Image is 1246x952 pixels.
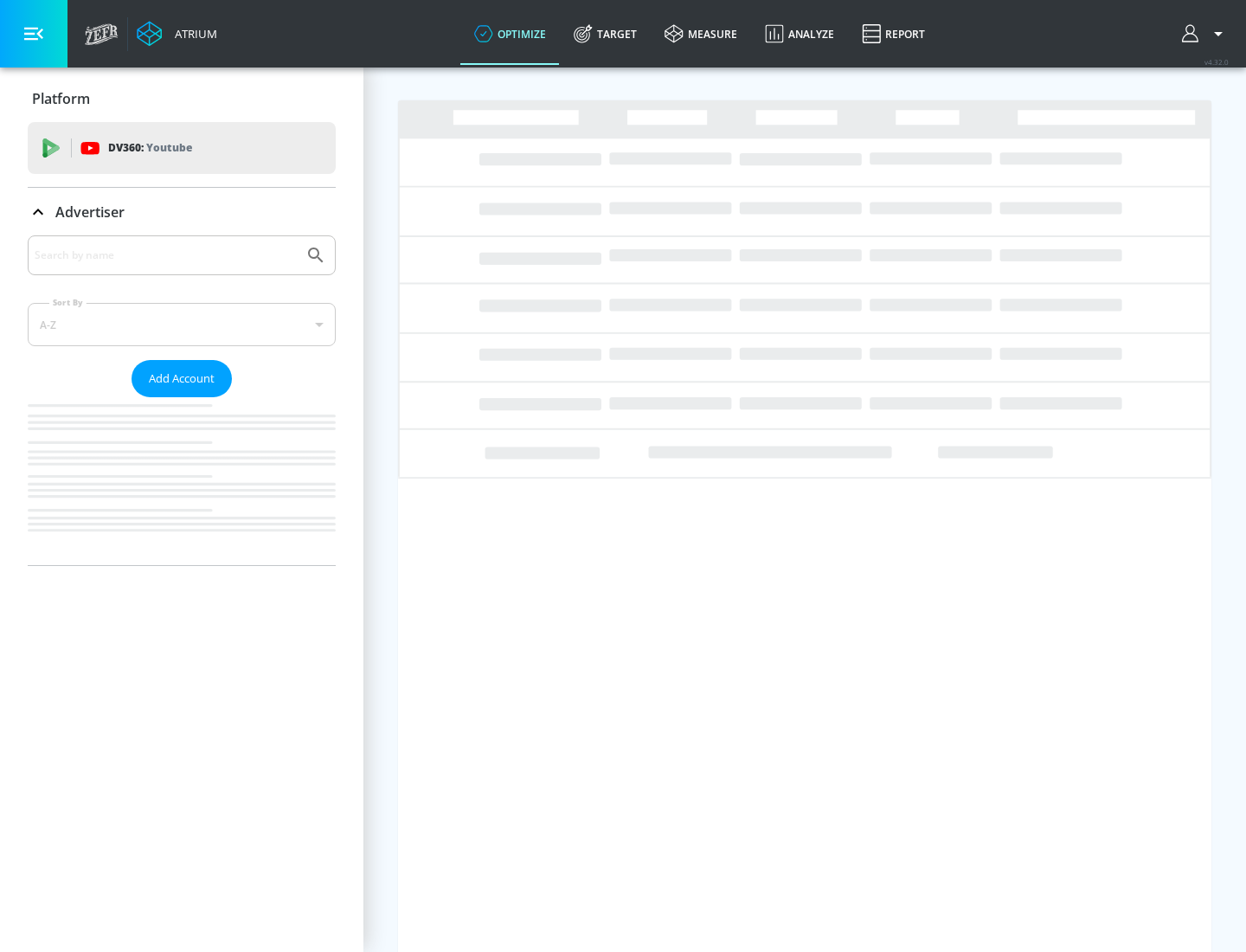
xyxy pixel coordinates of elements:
div: Atrium [168,26,217,42]
a: optimize [460,3,560,65]
div: A-Z [28,303,336,346]
div: Advertiser [28,235,336,565]
a: Atrium [137,21,217,47]
div: Advertiser [28,188,336,236]
input: Search by name [35,244,297,267]
p: Advertiser [55,203,125,222]
nav: list of Advertiser [28,397,336,565]
span: v 4.32.0 [1204,57,1229,67]
a: measure [651,3,751,65]
a: Report [848,3,939,65]
button: Add Account [132,360,232,397]
p: Platform [32,89,90,108]
p: Youtube [146,138,192,157]
a: Analyze [751,3,848,65]
a: Target [560,3,651,65]
div: Platform [28,74,336,123]
label: Sort By [49,297,87,308]
p: DV360: [108,138,192,158]
div: DV360: Youtube [28,122,336,174]
span: Add Account [149,369,215,389]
